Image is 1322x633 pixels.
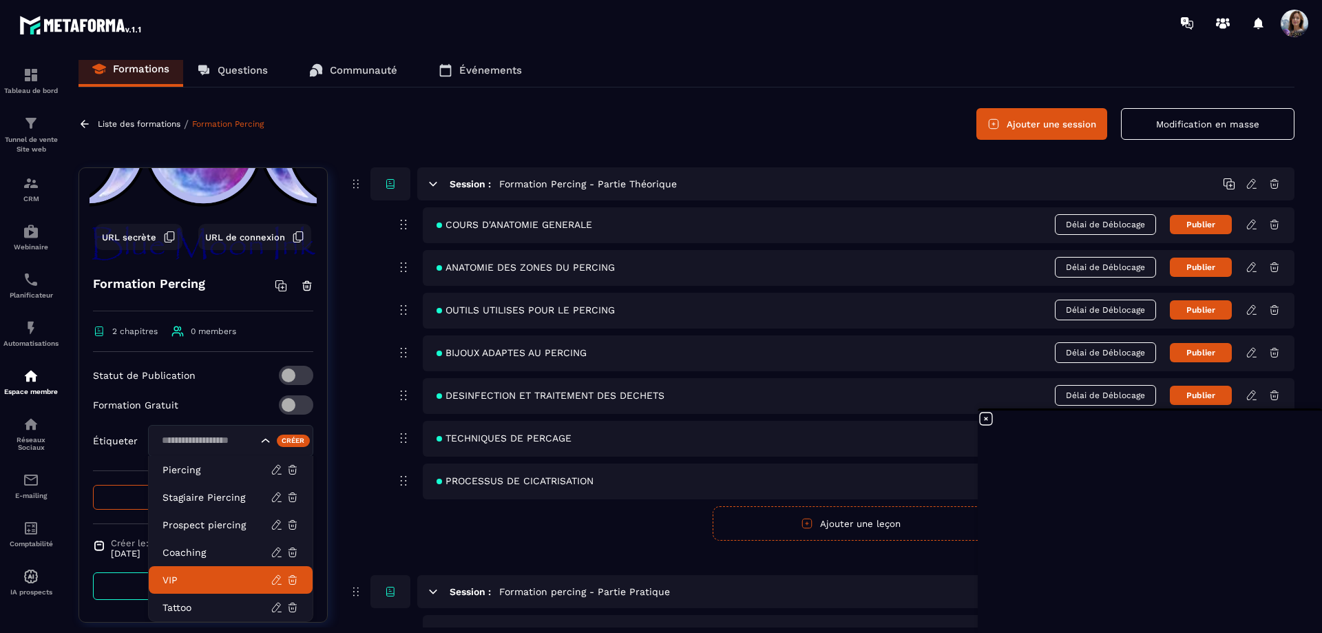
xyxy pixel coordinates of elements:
[295,54,411,87] a: Communauté
[1055,342,1156,363] span: Délai de Déblocage
[3,461,59,510] a: emailemailE-mailing
[976,108,1107,140] button: Ajouter une session
[93,572,313,600] a: Prévisualiser
[205,232,285,242] span: URL de connexion
[93,485,313,510] button: Suivi des élèves
[437,262,615,273] span: ANATOMIE DES ZONES DU PERCING
[1055,300,1156,320] span: Délai de Déblocage
[93,274,205,293] h4: Formation Percing
[23,368,39,384] img: automations
[23,472,39,488] img: email
[183,54,282,87] a: Questions
[1121,108,1294,140] button: Modification en masse
[1055,385,1156,406] span: Délai de Déblocage
[23,520,39,537] img: accountant
[499,585,670,599] h5: Formation percing - Partie Pratique
[23,320,39,336] img: automations
[90,88,317,260] img: background
[3,261,59,309] a: schedulerschedulerPlanificateur
[330,64,397,76] p: Communauté
[112,326,158,336] span: 2 chapitres
[450,178,491,189] h6: Session :
[113,63,169,75] p: Formations
[162,463,271,477] p: Piercing
[499,177,677,191] h5: Formation Percing - Partie Théorique
[162,601,271,614] p: Tattoo
[3,135,59,154] p: Tunnel de vente Site web
[157,433,258,448] input: Search for option
[148,425,313,457] div: Search for option
[23,416,39,433] img: social-network
[437,390,664,401] span: DESINFECTION ET TRAITEMENT DES DECHETS
[111,538,149,548] span: Créer le:
[1170,343,1232,362] button: Publier
[93,435,138,446] p: Étiqueter
[23,271,39,288] img: scheduler
[93,399,178,411] p: Formation Gratuit
[3,195,59,203] p: CRM
[184,118,189,131] span: /
[191,326,236,336] span: 0 members
[1055,257,1156,278] span: Délai de Déblocage
[23,568,39,585] img: automations
[95,224,182,250] button: URL secrète
[162,518,271,532] p: Prospect piercing
[437,219,592,230] span: COURS D'ANATOMIE GENERALE
[3,388,59,395] p: Espace membre
[3,105,59,165] a: formationformationTunnel de vente Site web
[3,436,59,451] p: Réseaux Sociaux
[111,548,149,559] p: [DATE]
[23,115,39,132] img: formation
[1170,386,1232,405] button: Publier
[425,54,536,87] a: Événements
[1055,214,1156,235] span: Délai de Déblocage
[19,12,143,37] img: logo
[3,492,59,499] p: E-mailing
[93,370,196,381] p: Statut de Publication
[3,165,59,213] a: formationformationCRM
[437,433,571,444] span: TECHNIQUES DE PERCAGE
[162,573,271,587] p: VIP
[198,224,311,250] button: URL de connexion
[277,435,311,447] div: Créer
[3,406,59,461] a: social-networksocial-networkRéseaux Sociaux
[3,309,59,357] a: automationsautomationsAutomatisations
[98,119,180,129] a: Liste des formations
[3,540,59,548] p: Comptabilité
[3,357,59,406] a: automationsautomationsEspace membre
[437,475,594,486] span: PROCESSUS DE CICATRISATION
[162,490,271,504] p: Stagiaire Piercing
[437,304,615,315] span: OUTILS UTILISES POUR LE PERCING
[3,87,59,94] p: Tableau de bord
[218,64,268,76] p: Questions
[78,54,183,87] a: Formations
[192,119,264,129] a: Formation Percing
[23,67,39,83] img: formation
[3,291,59,299] p: Planificateur
[3,213,59,261] a: automationsautomationsWebinaire
[3,243,59,251] p: Webinaire
[3,510,59,558] a: accountantaccountantComptabilité
[3,56,59,105] a: formationformationTableau de bord
[1170,300,1232,320] button: Publier
[162,546,271,559] p: Coaching
[1170,215,1232,234] button: Publier
[102,232,156,242] span: URL secrète
[1170,258,1232,277] button: Publier
[437,347,587,358] span: BIJOUX ADAPTES AU PERCING
[23,175,39,191] img: formation
[23,223,39,240] img: automations
[450,586,491,597] h6: Session :
[713,506,988,541] button: Ajouter une leçon
[3,588,59,596] p: IA prospects
[3,340,59,347] p: Automatisations
[459,64,522,76] p: Événements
